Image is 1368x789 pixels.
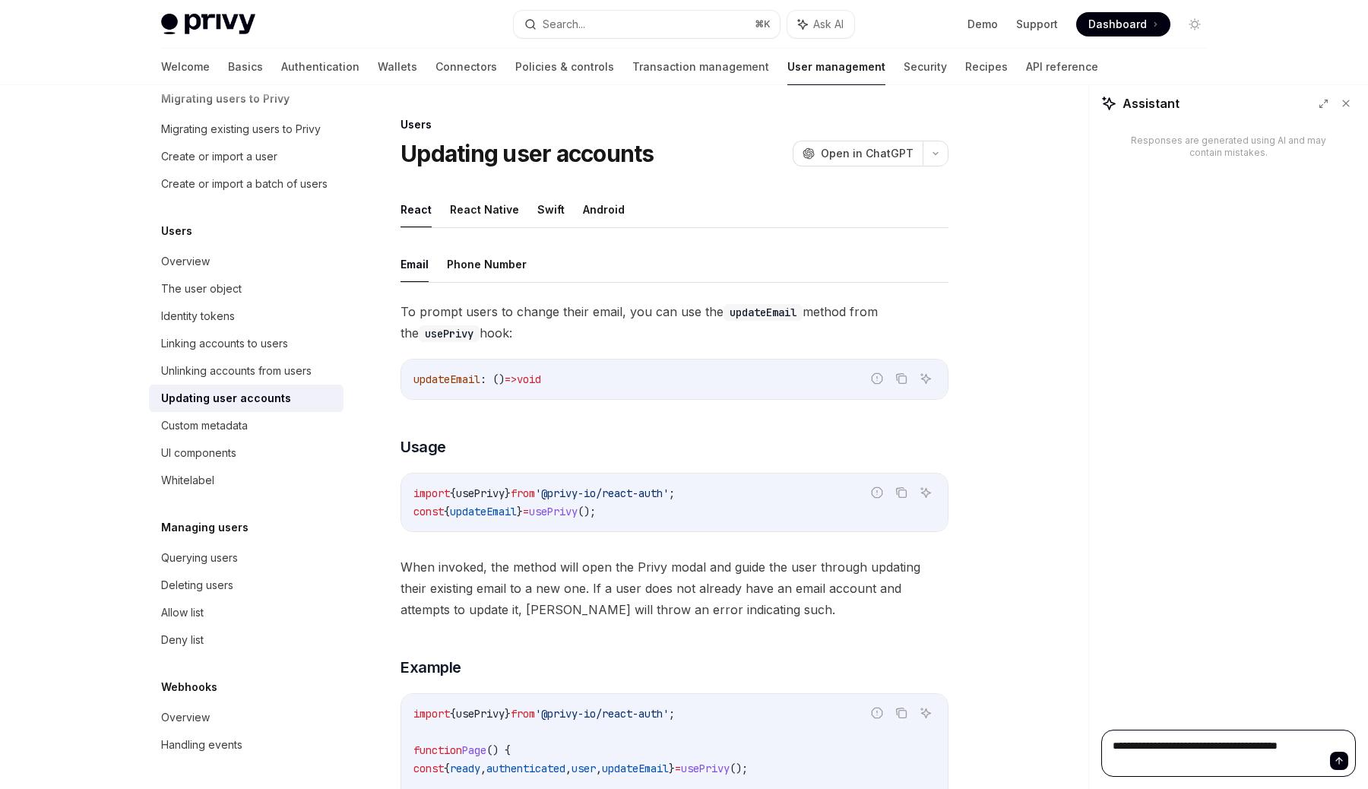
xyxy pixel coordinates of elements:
[161,417,248,435] div: Custom metadata
[401,192,432,227] button: React
[149,385,344,412] a: Updating user accounts
[462,743,486,757] span: Page
[456,486,505,500] span: usePrivy
[401,436,446,458] span: Usage
[537,192,565,227] button: Swift
[161,175,328,193] div: Create or import a batch of users
[161,444,236,462] div: UI components
[480,372,505,386] span: : ()
[149,170,344,198] a: Create or import a batch of users
[523,505,529,518] span: =
[161,334,288,353] div: Linking accounts to users
[161,14,255,35] img: light logo
[161,604,204,622] div: Allow list
[891,703,911,723] button: Copy the contents from the code block
[161,576,233,594] div: Deleting users
[505,707,511,721] span: }
[514,11,780,38] button: Search...⌘K
[401,556,948,620] span: When invoked, the method will open the Privy modal and guide the user through updating their exis...
[161,678,217,696] h5: Webhooks
[401,117,948,132] div: Users
[1126,135,1332,159] div: Responses are generated using AI and may contain mistakes.
[916,369,936,388] button: Ask AI
[867,369,887,388] button: Report incorrect code
[149,143,344,170] a: Create or import a user
[401,140,654,167] h1: Updating user accounts
[228,49,263,85] a: Basics
[149,275,344,303] a: The user object
[149,439,344,467] a: UI components
[787,49,885,85] a: User management
[511,486,535,500] span: from
[583,192,625,227] button: Android
[480,762,486,775] span: ,
[149,116,344,143] a: Migrating existing users to Privy
[755,18,771,30] span: ⌘ K
[505,372,517,386] span: =>
[161,49,210,85] a: Welcome
[821,146,914,161] span: Open in ChatGPT
[891,369,911,388] button: Copy the contents from the code block
[965,49,1008,85] a: Recipes
[486,743,511,757] span: () {
[967,17,998,32] a: Demo
[401,301,948,344] span: To prompt users to change their email, you can use the method from the hook:
[456,707,505,721] span: usePrivy
[444,762,450,775] span: {
[1076,12,1170,36] a: Dashboard
[161,549,238,567] div: Querying users
[578,505,596,518] span: ();
[435,49,497,85] a: Connectors
[161,708,210,727] div: Overview
[730,762,748,775] span: ();
[413,505,444,518] span: const
[450,505,517,518] span: updateEmail
[535,707,669,721] span: '@privy-io/react-auth'
[161,631,204,649] div: Deny list
[149,467,344,494] a: Whitelabel
[793,141,923,166] button: Open in ChatGPT
[413,372,480,386] span: updateEmail
[447,246,527,282] button: Phone Number
[161,307,235,325] div: Identity tokens
[675,762,681,775] span: =
[916,703,936,723] button: Ask AI
[149,248,344,275] a: Overview
[401,246,429,282] button: Email
[1016,17,1058,32] a: Support
[535,486,669,500] span: '@privy-io/react-auth'
[891,483,911,502] button: Copy the contents from the code block
[1123,94,1180,112] span: Assistant
[632,49,769,85] a: Transaction management
[413,743,462,757] span: function
[511,707,535,721] span: from
[413,486,450,500] span: import
[161,120,321,138] div: Migrating existing users to Privy
[444,505,450,518] span: {
[450,707,456,721] span: {
[149,599,344,626] a: Allow list
[161,280,242,298] div: The user object
[450,192,519,227] button: React Native
[161,471,214,490] div: Whitelabel
[149,357,344,385] a: Unlinking accounts from users
[450,762,480,775] span: ready
[413,762,444,775] span: const
[161,252,210,271] div: Overview
[602,762,669,775] span: updateEmail
[565,762,572,775] span: ,
[669,762,675,775] span: }
[161,518,249,537] h5: Managing users
[1183,12,1207,36] button: Toggle dark mode
[813,17,844,32] span: Ask AI
[149,731,344,759] a: Handling events
[401,657,461,678] span: Example
[681,762,730,775] span: usePrivy
[543,15,585,33] div: Search...
[724,304,803,321] code: updateEmail
[787,11,854,38] button: Ask AI
[149,572,344,599] a: Deleting users
[281,49,359,85] a: Authentication
[529,505,578,518] span: usePrivy
[867,483,887,502] button: Report incorrect code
